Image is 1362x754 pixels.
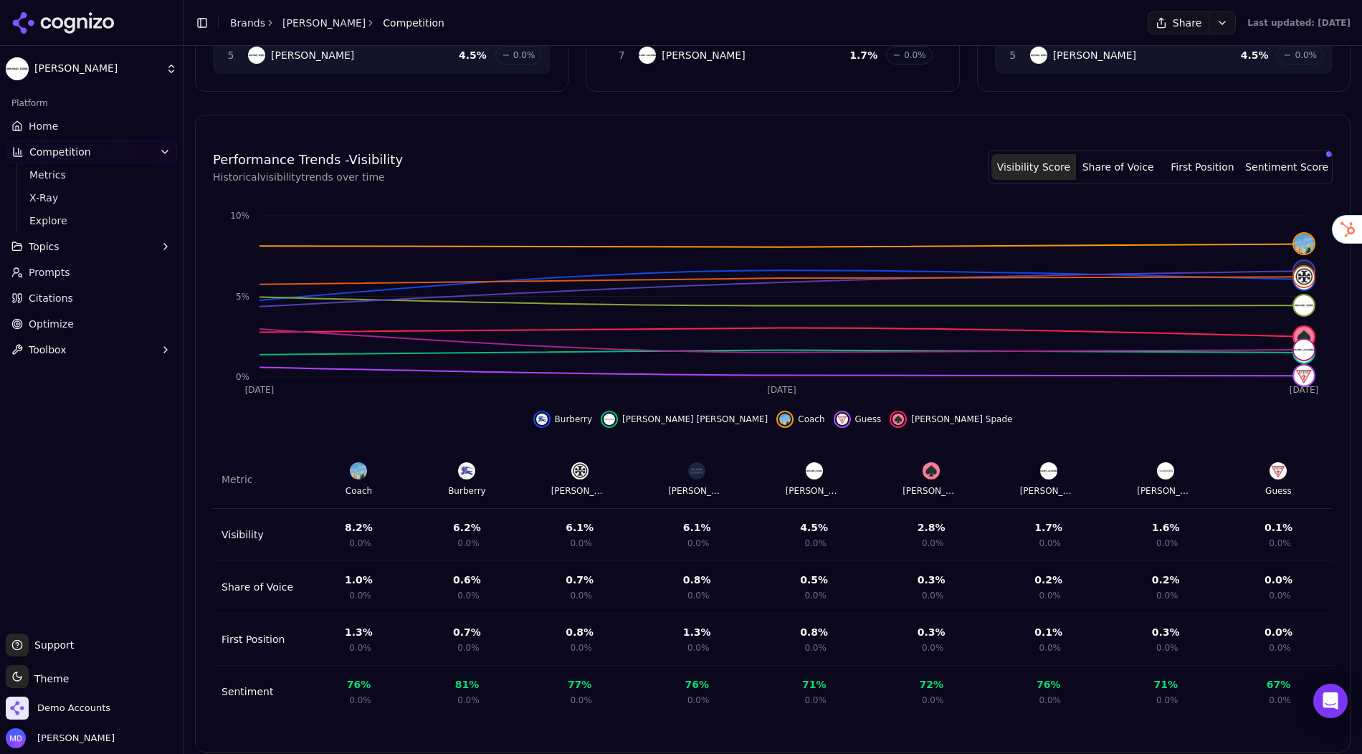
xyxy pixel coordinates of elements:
div: 0.7 % [453,625,481,639]
a: Home [6,115,177,138]
span: 0.0% [922,695,944,706]
div: 0.8 % [566,625,594,639]
div: 0.0 % [1265,573,1292,587]
tspan: [DATE] [245,385,275,395]
span: Home [29,119,58,133]
div: 0.1 % [1265,520,1292,535]
tspan: [DATE] [1290,385,1319,395]
div: [PERSON_NAME] Spade [903,485,960,497]
span: 0.0% [1039,590,1061,601]
div: 71 % [1153,677,1178,692]
span: 0.0% [922,642,944,654]
a: Optimize [6,312,177,335]
div: Burberry [448,485,486,497]
a: Brands [230,17,265,29]
span: Support [29,638,74,652]
p: Historical visibility trends over time [213,170,403,184]
div: 0.3 % [918,625,946,639]
td: Share of Voice [213,561,305,614]
img: Michael Kors [6,57,29,80]
span: [PERSON_NAME] [34,62,160,75]
span: 5 [1004,48,1022,62]
span: 0.0% [1156,642,1178,654]
tspan: 5% [236,292,249,302]
div: [PERSON_NAME] [1020,485,1077,497]
a: Explore [24,211,160,231]
div: 1.7 % [1034,520,1062,535]
button: Open user button [6,728,115,748]
span: [PERSON_NAME] [1053,48,1136,62]
div: 0.2 % [1152,573,1180,587]
button: Share [1148,11,1209,34]
a: [PERSON_NAME] [282,16,366,30]
span: 0.0% [570,590,592,601]
div: Platform [6,92,177,115]
div: 0.2 % [1034,573,1062,587]
span: 0.0% [349,695,371,706]
span: 0.0% [904,49,926,61]
span: Coach [798,414,824,425]
img: calvin klein [604,414,615,425]
span: 0.0% [1039,538,1061,549]
img: kate spade [1294,327,1314,347]
img: Kate Spade [923,462,940,479]
span: 0.0% [570,642,592,654]
span: Demo Accounts [37,702,110,715]
tspan: 0% [236,372,249,382]
div: 6.1 % [566,520,594,535]
div: 0.6 % [453,573,481,587]
div: Coach [346,485,372,497]
span: 0.0% [804,590,827,601]
div: 0.8 % [800,625,828,639]
tspan: [DATE] [767,385,796,395]
span: 5 [222,48,239,62]
img: Ralph Lauren [688,462,705,479]
span: 0.0% [1269,538,1291,549]
div: 0.8 % [683,573,711,587]
span: 0.0% [1039,695,1061,706]
div: 77 % [568,677,592,692]
div: Last updated: [DATE] [1247,17,1351,29]
span: 0.0% [1269,590,1291,601]
a: Metrics [24,165,160,185]
div: 76 % [1037,677,1061,692]
div: [PERSON_NAME] [551,485,609,497]
span: 0.0% [804,695,827,706]
span: 0.0% [1156,590,1178,601]
img: burberry [1294,269,1314,290]
button: Toolbox [6,338,177,361]
span: 4.5 % [1241,48,1269,62]
span: 0.0% [1295,49,1317,61]
span: 0.0% [457,590,480,601]
span: Citations [29,291,73,305]
span: 0.0% [1156,695,1178,706]
span: Metrics [29,168,154,182]
img: Burberry [458,462,475,479]
img: tory burch [1294,267,1314,287]
span: 0.0% [513,49,535,61]
a: Citations [6,287,177,310]
span: Topics [29,239,59,254]
span: 0.0% [570,538,592,549]
div: [PERSON_NAME] [786,485,843,497]
span: [PERSON_NAME] [32,732,115,745]
button: Sentiment Score [1244,154,1329,180]
img: ralph lauren [1294,261,1314,281]
img: guess [837,414,848,425]
img: Coach [350,462,367,479]
div: 4.5 % [800,520,828,535]
h4: Performance Trends - Visibility [213,150,403,170]
div: 0.0 % [1265,625,1292,639]
span: 0.0% [457,642,480,654]
button: Open organization switcher [6,697,110,720]
img: guess [1294,366,1314,386]
span: [PERSON_NAME] [271,48,354,62]
div: 0.3 % [918,573,946,587]
span: Optimize [29,317,74,331]
div: 0.5 % [800,573,828,587]
img: michael kors [1294,295,1314,315]
span: 0.0% [922,590,944,601]
img: Calvin Klein [1157,462,1174,479]
div: 8.2 % [345,520,373,535]
button: Visibility Score [991,154,1076,180]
